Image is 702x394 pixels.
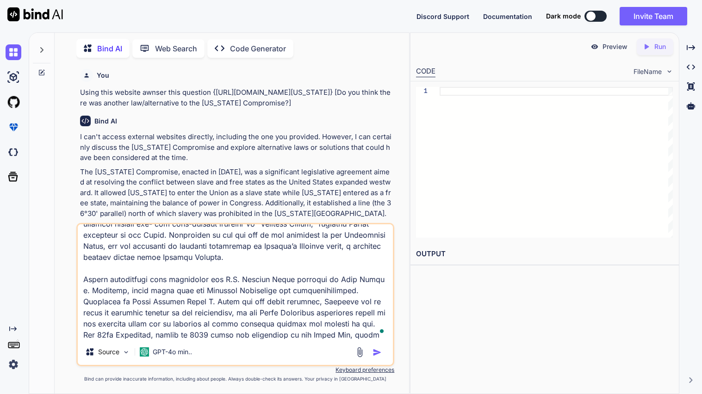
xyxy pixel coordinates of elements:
img: settings [6,357,21,372]
img: darkCloudIdeIcon [6,144,21,160]
button: Documentation [483,12,532,21]
img: githubLight [6,94,21,110]
p: Web Search [155,43,197,54]
span: Dark mode [546,12,581,21]
img: Pick Models [122,348,130,356]
span: FileName [634,67,662,76]
img: icon [373,348,382,357]
textarea: To enrich screen reader interactions, please activate Accessibility in Grammarly extension settings [78,224,393,339]
p: Run [654,42,666,51]
h2: OUTPUT [410,243,679,265]
p: I can't access external websites directly, including the one you provided. However, I can certain... [80,132,392,163]
p: Using this website awnser this question {[URL][DOMAIN_NAME][US_STATE]} [Do you think there was an... [80,87,392,108]
p: GPT-4o min.. [153,347,192,357]
img: premium [6,119,21,135]
img: GPT-4o mini [140,347,149,357]
img: ai-studio [6,69,21,85]
p: The [US_STATE] Compromise, enacted in [DATE], was a significant legislative agreement aimed at re... [80,167,392,219]
h6: You [97,71,109,80]
p: Source [98,347,119,357]
p: Bind AI [97,43,122,54]
div: 1 [416,87,428,96]
p: Keyboard preferences [76,366,394,374]
div: CODE [416,66,435,77]
img: Bind AI [7,7,63,21]
p: Bind can provide inaccurate information, including about people. Always double-check its answers.... [76,376,394,382]
p: Preview [603,42,627,51]
span: Discord Support [416,12,469,20]
img: attachment [354,347,365,357]
button: Discord Support [416,12,469,21]
p: Code Generator [230,43,286,54]
img: chat [6,44,21,60]
button: Invite Team [620,7,687,25]
img: preview [590,43,599,51]
img: chevron down [665,68,673,75]
h6: Bind AI [94,117,117,126]
span: Documentation [483,12,532,20]
p: As for alternatives to the [US_STATE] Compromise, several possibilities could have been considered: [80,222,392,243]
